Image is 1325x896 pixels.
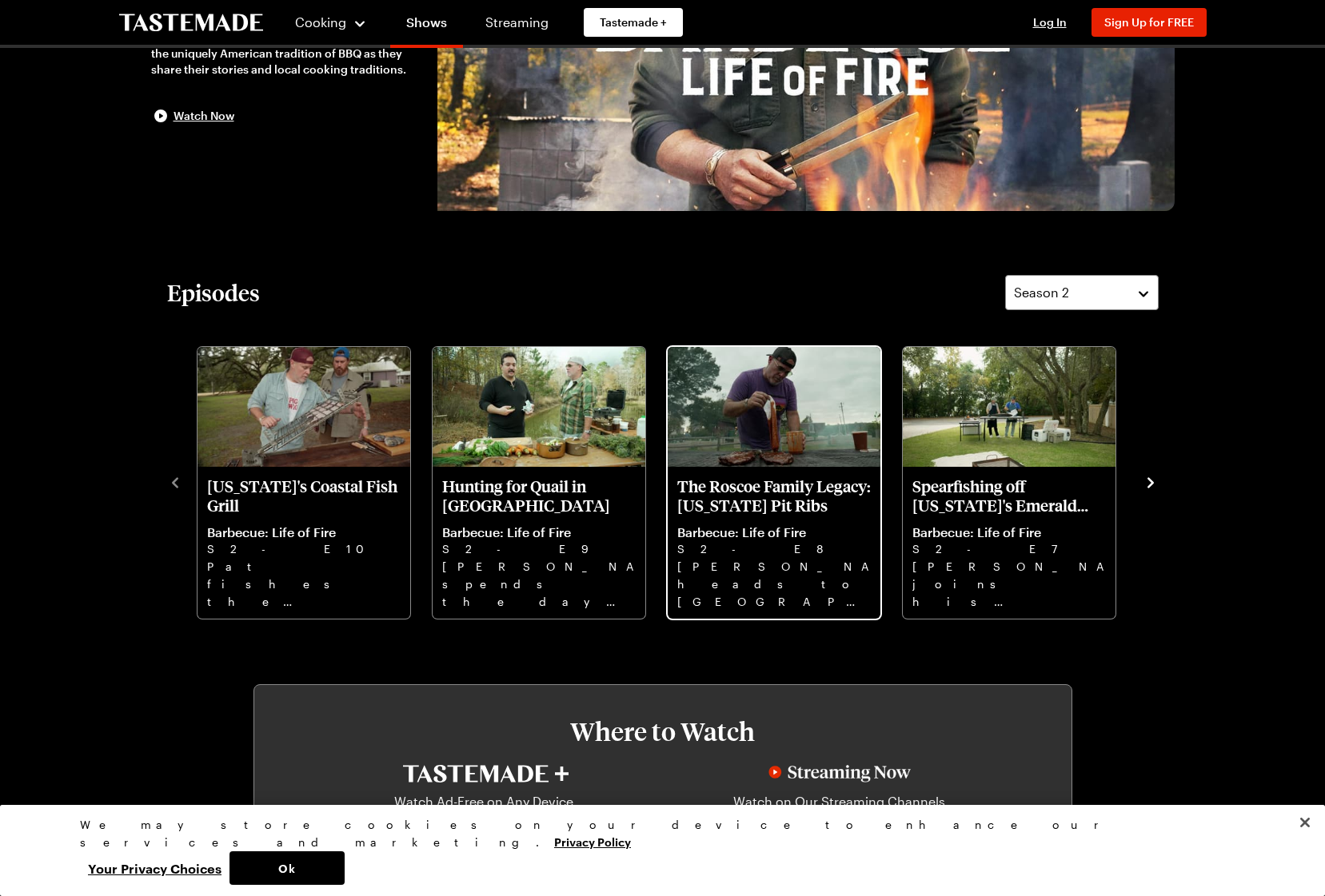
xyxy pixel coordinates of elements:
a: Tastemade + [584,8,683,37]
p: Barbecue: Life of Fire [442,524,636,540]
div: South Carolina's Coastal Fish Grill [198,347,410,619]
div: We may store cookies on your device to enhance our services and marketing. [80,816,1231,851]
img: The Roscoe Family Legacy: Alabama Pit Ribs [668,347,880,467]
p: Barbecue: Life of Fire [207,524,401,540]
img: Tastemade+ [403,765,569,783]
button: Close [1287,805,1323,840]
p: Barbecue: Life of Fire [912,524,1106,540]
div: Hunting for Quail in Charleston [433,347,645,619]
div: Spearfishing off Florida's Emerald Coast [903,347,1115,619]
a: To Tastemade Home Page [119,14,263,32]
p: S2 - E8 [677,540,871,558]
img: South Carolina's Coastal Fish Grill [198,347,410,467]
a: More information about your privacy, opens in a new tab [554,834,631,849]
p: [PERSON_NAME] spends the day in [GEOGRAPHIC_DATA] quail hunting and grilling birds over live coals. [442,558,636,609]
button: Cooking [295,3,368,42]
button: navigate to next item [1143,472,1159,491]
div: 2 / 10 [431,342,666,620]
p: The Roscoe Family Legacy: [US_STATE] Pit Ribs [677,476,871,515]
p: Hunting for Quail in [GEOGRAPHIC_DATA] [442,476,636,515]
span: Tastemade + [600,14,667,30]
p: [PERSON_NAME] joins his friend [PERSON_NAME] on a spearfishing adventure, sourcing fresh fish to ... [912,558,1106,609]
button: Log In [1018,14,1082,30]
span: Cooking [295,14,346,30]
a: South Carolina's Coastal Fish Grill [207,476,401,609]
div: 1 / 10 [196,342,431,620]
h3: Where to Watch [302,717,1024,746]
span: Season 2 [1014,283,1069,302]
div: 4 / 10 [901,342,1136,620]
a: Hunting for Quail in Charleston [442,476,636,609]
img: Hunting for Quail in Charleston [433,347,645,467]
p: Barbecue: Life of Fire [677,524,871,540]
button: Sign Up for FREE [1092,8,1207,37]
p: S2 - E9 [442,540,636,558]
button: Season 2 [1005,275,1159,310]
p: Watch on Our Streaming Channels [724,792,955,830]
p: Spearfishing off [US_STATE]'s Emerald Coast [912,476,1106,515]
p: S2 - E7 [912,540,1106,558]
img: Spearfishing off Florida's Emerald Coast [903,347,1115,467]
p: [PERSON_NAME] heads to [GEOGRAPHIC_DATA] to team up with chef [PERSON_NAME], cooking ribs inspire... [677,558,871,609]
div: Privacy [80,816,1231,885]
div: 3 / 10 [666,342,901,620]
p: Pat fishes the coastal inlets of [GEOGRAPHIC_DATA], [US_STATE], in search of a delicious sheepshead. [207,558,401,609]
div: The Roscoe Family Legacy: Alabama Pit Ribs [668,347,880,619]
span: Sign Up for FREE [1104,15,1194,29]
button: Ok [229,851,345,885]
p: S2 - E10 [207,540,401,558]
img: Streaming [768,765,911,783]
span: Log In [1033,15,1067,29]
p: Watch Ad-Free on Any Device, Anytime, Anywhere in 4K [371,792,601,830]
a: Spearfishing off Florida's Emerald Coast [912,476,1106,609]
a: The Roscoe Family Legacy: Alabama Pit Ribs [677,476,871,609]
a: Shows [390,3,463,48]
p: [US_STATE]'s Coastal Fish Grill [207,476,401,515]
button: Your Privacy Choices [80,851,229,885]
h2: Episodes [167,278,260,307]
button: navigate to previous item [167,472,183,491]
span: Watch Now [174,108,234,124]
